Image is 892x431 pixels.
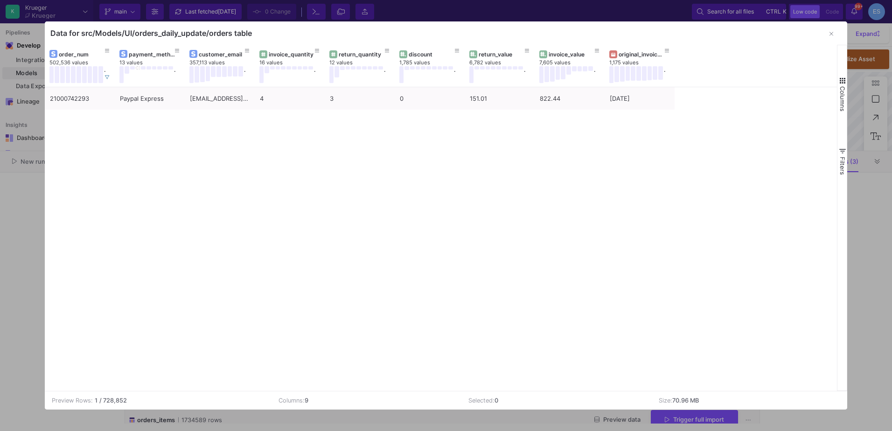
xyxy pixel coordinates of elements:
div: . [524,66,525,83]
div: 21000742293 [50,88,110,110]
div: invoice_quantity [269,51,315,58]
div: order_num [59,51,105,58]
div: . [314,66,315,83]
div: 7,605 values [539,59,609,66]
b: 70.96 MB [672,397,699,404]
div: payment_method [129,51,175,58]
div: 3 [330,88,390,110]
div: Data for src/Models/UI/orders_daily_update/orders table [50,28,252,38]
div: 13 values [119,59,189,66]
span: Columns [839,86,846,111]
div: . [664,66,665,83]
b: 9 [305,397,308,404]
div: [DATE] [610,88,669,110]
div: discount [409,51,455,58]
div: 6,782 values [469,59,539,66]
div: 502,536 values [49,59,119,66]
div: original_invoice_date [619,51,665,58]
div: return_value [479,51,525,58]
div: 4 [260,88,320,110]
div: 822.44 [540,88,599,110]
div: return_quantity [339,51,385,58]
span: Filters [839,157,846,175]
div: invoice_value [549,51,595,58]
td: Size: [652,391,842,410]
div: . [594,66,595,83]
div: 1,785 values [399,59,469,66]
div: . [174,66,175,83]
div: . [384,66,385,83]
div: Preview Rows: [52,396,93,405]
td: Columns: [272,391,461,410]
div: . [104,66,105,83]
div: 357,113 values [189,59,259,66]
div: 0 [400,88,460,110]
div: 16 values [259,59,329,66]
div: . [454,66,455,83]
td: Selected: [461,391,651,410]
div: 1,175 values [609,59,679,66]
div: Paypal Express [120,88,180,110]
div: . [244,66,245,83]
div: 12 values [329,59,399,66]
b: / 728,852 [99,396,127,405]
div: 151.01 [470,88,530,110]
b: 0 [495,397,498,404]
div: [EMAIL_ADDRESS][DOMAIN_NAME] [190,88,250,110]
b: 1 [95,396,98,405]
div: customer_email [199,51,245,58]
